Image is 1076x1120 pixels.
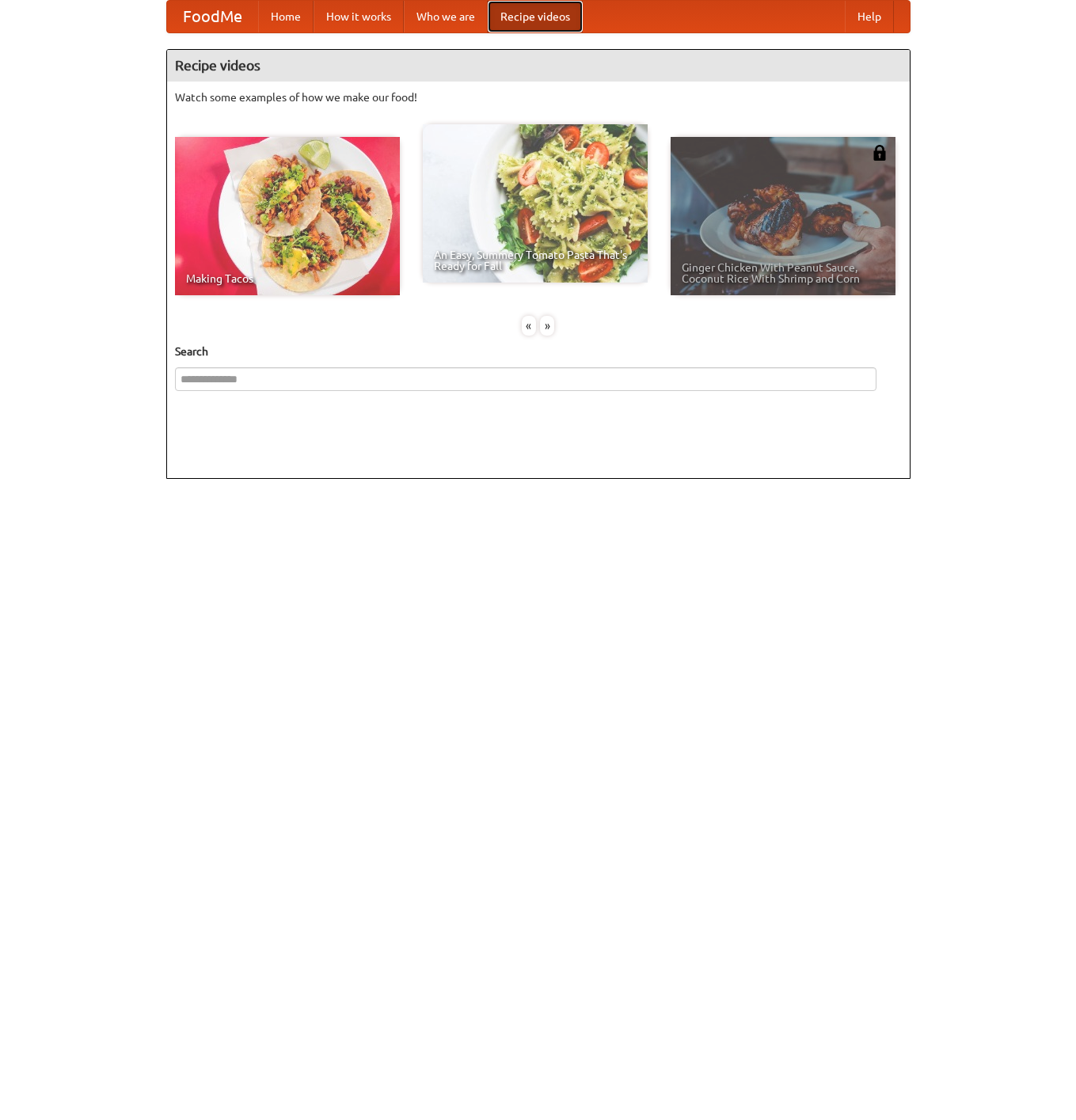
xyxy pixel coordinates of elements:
div: « [522,316,536,336]
a: An Easy, Summery Tomato Pasta That's Ready for Fall [423,124,648,283]
a: Home [258,1,314,32]
h4: Recipe videos [167,50,910,82]
a: How it works [314,1,404,32]
a: FoodMe [167,1,258,32]
a: Recipe videos [488,1,583,32]
a: Making Tacos [175,137,400,295]
p: Watch some examples of how we make our food! [175,89,902,105]
span: Making Tacos [186,273,389,284]
img: 483408.png [872,145,888,161]
h5: Search [175,344,902,359]
div: » [540,316,554,336]
span: An Easy, Summery Tomato Pasta That's Ready for Fall [434,249,637,271]
a: Who we are [404,1,488,32]
a: Help [845,1,894,32]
